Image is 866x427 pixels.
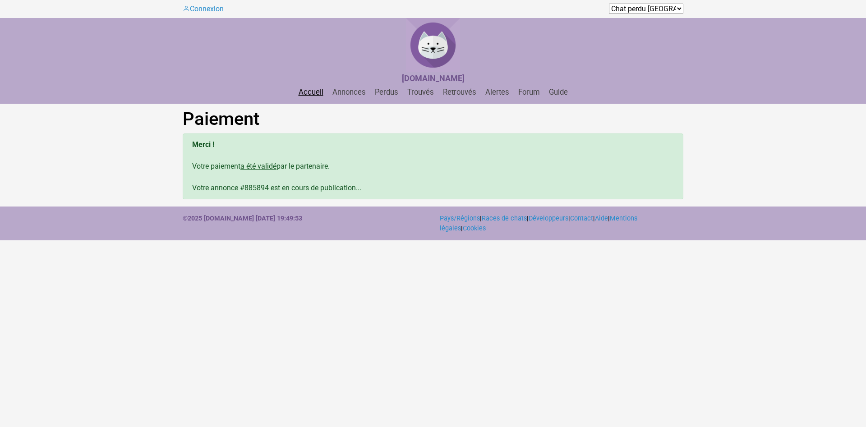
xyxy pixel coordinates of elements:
[440,215,480,222] a: Pays/Régions
[183,5,224,13] a: Connexion
[329,88,369,96] a: Annonces
[545,88,571,96] a: Guide
[439,88,480,96] a: Retrouvés
[240,162,276,170] u: a été validé
[183,108,683,130] h1: Paiement
[595,215,608,222] a: Aide
[183,215,302,222] strong: ©2025 [DOMAIN_NAME] [DATE] 19:49:53
[515,88,544,96] a: Forum
[433,214,690,233] div: | | | | | |
[192,140,214,149] b: Merci !
[482,88,513,96] a: Alertes
[402,74,465,83] a: [DOMAIN_NAME]
[440,215,637,232] a: Mentions légales
[463,225,486,232] a: Cookies
[295,88,327,96] a: Accueil
[183,133,683,199] div: Votre paiement par le partenaire. Votre annonce #885894 est en cours de publication...
[404,88,438,96] a: Trouvés
[570,215,593,222] a: Contact
[406,18,460,72] img: Chat Perdu France
[529,215,568,222] a: Développeurs
[482,215,527,222] a: Races de chats
[371,88,402,96] a: Perdus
